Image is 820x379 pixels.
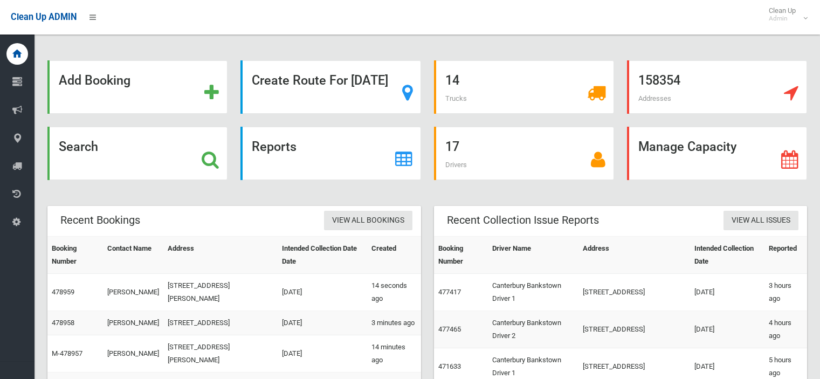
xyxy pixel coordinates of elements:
td: [DATE] [690,274,764,311]
td: [DATE] [690,311,764,348]
a: Add Booking [47,60,228,114]
a: 477465 [438,325,461,333]
a: 17 Drivers [434,127,614,180]
td: [DATE] [278,274,367,311]
td: Canterbury Bankstown Driver 1 [488,274,578,311]
a: Manage Capacity [627,127,807,180]
td: [STREET_ADDRESS][PERSON_NAME] [163,274,278,311]
a: Search [47,127,228,180]
span: Clean Up [763,6,807,23]
td: [PERSON_NAME] [103,335,163,373]
a: View All Bookings [324,211,412,231]
a: 477417 [438,288,461,296]
a: 14 Trucks [434,60,614,114]
span: Clean Up ADMIN [11,12,77,22]
span: Drivers [445,161,467,169]
td: [STREET_ADDRESS] [578,311,690,348]
strong: 17 [445,139,459,154]
strong: Create Route For [DATE] [252,73,388,88]
th: Address [578,237,690,274]
th: Driver Name [488,237,578,274]
td: 3 minutes ago [367,311,421,335]
td: [DATE] [278,311,367,335]
a: 471633 [438,362,461,370]
strong: Add Booking [59,73,130,88]
th: Contact Name [103,237,163,274]
th: Created [367,237,421,274]
header: Recent Collection Issue Reports [434,210,612,231]
strong: Manage Capacity [638,139,736,154]
th: Address [163,237,278,274]
a: 478958 [52,319,74,327]
span: Trucks [445,94,467,102]
td: 14 seconds ago [367,274,421,311]
header: Recent Bookings [47,210,153,231]
td: 3 hours ago [764,274,807,311]
a: M-478957 [52,349,82,357]
th: Intended Collection Date [690,237,764,274]
td: [STREET_ADDRESS] [578,274,690,311]
small: Admin [769,15,796,23]
th: Reported [764,237,807,274]
a: 478959 [52,288,74,296]
td: [PERSON_NAME] [103,274,163,311]
td: Canterbury Bankstown Driver 2 [488,311,578,348]
td: 4 hours ago [764,311,807,348]
th: Booking Number [434,237,488,274]
strong: Search [59,139,98,154]
a: View All Issues [723,211,798,231]
td: [STREET_ADDRESS][PERSON_NAME] [163,335,278,373]
th: Booking Number [47,237,103,274]
td: [DATE] [278,335,367,373]
td: [STREET_ADDRESS] [163,311,278,335]
a: Reports [240,127,421,180]
strong: Reports [252,139,297,154]
span: Addresses [638,94,671,102]
a: Create Route For [DATE] [240,60,421,114]
a: 158354 Addresses [627,60,807,114]
strong: 158354 [638,73,680,88]
td: [PERSON_NAME] [103,311,163,335]
strong: 14 [445,73,459,88]
td: 14 minutes ago [367,335,421,373]
th: Intended Collection Date Date [278,237,367,274]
